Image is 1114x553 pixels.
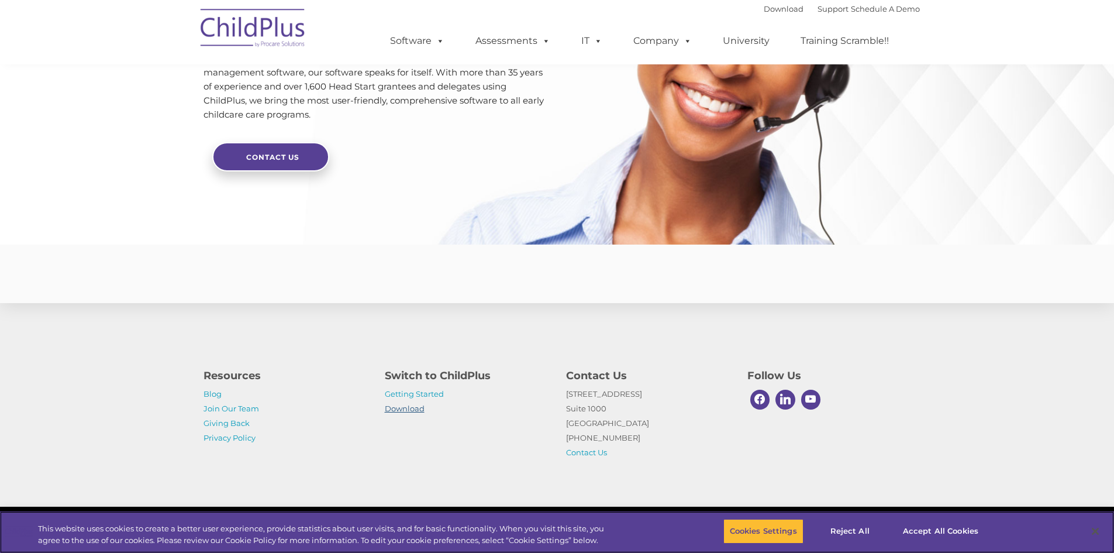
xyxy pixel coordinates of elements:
a: IT [570,29,614,53]
a: Getting Started [385,389,444,399]
a: Privacy Policy [204,433,256,442]
a: Giving Back [204,418,250,428]
p: As the most-widely used Head Start and Early Head Start program management software, our software... [204,51,549,122]
a: University [711,29,781,53]
a: Company [622,29,703,53]
a: Facebook [747,387,773,413]
h4: Switch to ChildPlus [385,367,549,384]
a: Linkedin [772,387,798,413]
a: Blog [204,389,222,399]
a: Youtube [798,387,824,413]
a: Download [764,4,803,13]
a: Schedule A Demo [851,4,920,13]
button: Accept All Cookies [896,519,985,544]
a: Training Scramble!! [789,29,901,53]
button: Cookies Settings [723,519,803,544]
button: Reject All [813,519,887,544]
a: Contact Us [566,448,607,457]
span: Contact Us [246,153,299,162]
p: [STREET_ADDRESS] Suite 1000 [GEOGRAPHIC_DATA] [PHONE_NUMBER] [566,387,730,460]
a: Join Our Team [204,404,259,413]
img: ChildPlus by Procare Solutions [195,1,312,59]
a: Assessments [464,29,562,53]
h4: Resources [204,367,367,384]
div: This website uses cookies to create a better user experience, provide statistics about user visit... [38,523,613,546]
h4: Contact Us [566,367,730,384]
a: Software [378,29,456,53]
a: Download [385,404,425,413]
h4: Follow Us [747,367,911,384]
a: Support [818,4,849,13]
button: Close [1082,518,1108,544]
a: Contact Us [212,142,329,171]
font: | [764,4,920,13]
